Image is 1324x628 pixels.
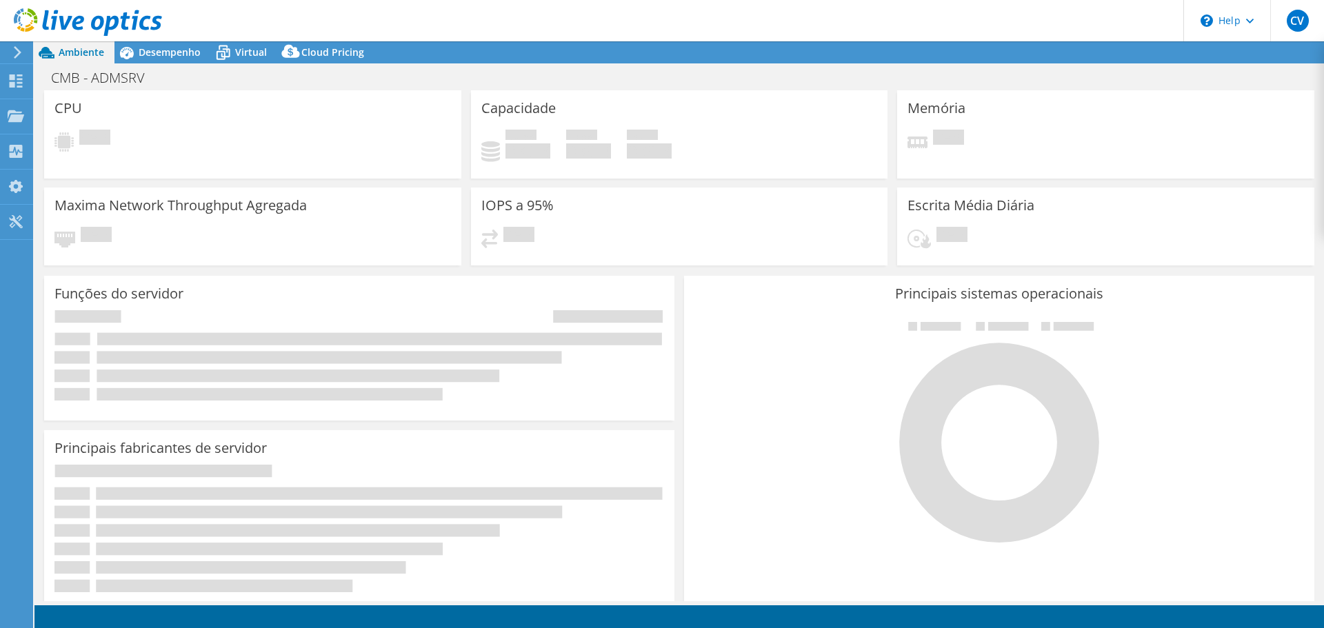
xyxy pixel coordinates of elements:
h1: CMB - ADMSRV [45,70,166,85]
h3: Funções do servidor [54,286,183,301]
span: Pendente [79,130,110,148]
span: Pendente [503,227,534,245]
h3: Maxima Network Throughput Agregada [54,198,307,213]
span: Cloud Pricing [301,45,364,59]
span: Pendente [933,130,964,148]
span: Pendente [81,227,112,245]
h3: Capacidade [481,101,556,116]
h3: IOPS a 95% [481,198,554,213]
h3: Principais sistemas operacionais [694,286,1304,301]
span: CV [1287,10,1309,32]
h3: Principais fabricantes de servidor [54,440,267,456]
span: Pendente [936,227,967,245]
h4: 0 GiB [627,143,672,159]
span: Desempenho [139,45,201,59]
span: Disponível [566,130,597,143]
h3: Escrita Média Diária [907,198,1034,213]
h3: Memória [907,101,965,116]
span: Virtual [235,45,267,59]
span: Ambiente [59,45,104,59]
span: Usado [505,130,536,143]
svg: \n [1201,14,1213,27]
h4: 0 GiB [566,143,611,159]
h4: 0 GiB [505,143,550,159]
h3: CPU [54,101,82,116]
span: Total [627,130,658,143]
